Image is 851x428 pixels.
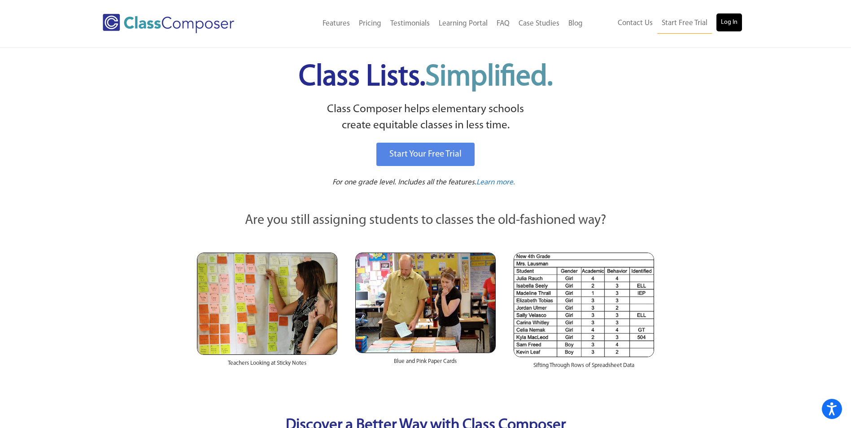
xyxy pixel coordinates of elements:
div: Blue and Pink Paper Cards [355,353,496,375]
nav: Header Menu [271,14,587,34]
img: Blue and Pink Paper Cards [355,253,496,353]
span: For one grade level. Includes all the features. [332,179,476,186]
span: Class Lists. [299,63,553,92]
span: Simplified. [425,63,553,92]
nav: Header Menu [587,13,742,34]
a: FAQ [492,14,514,34]
a: Log In [716,13,742,31]
a: Start Your Free Trial [376,143,475,166]
a: Learning Portal [434,14,492,34]
a: Start Free Trial [657,13,712,34]
a: Learn more. [476,177,515,188]
p: Class Composer helps elementary schools create equitable classes in less time. [196,101,656,134]
img: Class Composer [103,14,234,33]
div: Teachers Looking at Sticky Notes [197,355,337,376]
a: Blog [564,14,587,34]
a: Contact Us [613,13,657,33]
a: Case Studies [514,14,564,34]
a: Testimonials [386,14,434,34]
a: Pricing [354,14,386,34]
span: Start Your Free Trial [389,150,462,159]
img: Spreadsheets [514,253,654,357]
a: Features [318,14,354,34]
p: Are you still assigning students to classes the old-fashioned way? [197,211,655,231]
img: Teachers Looking at Sticky Notes [197,253,337,355]
span: Learn more. [476,179,515,186]
div: Sifting Through Rows of Spreadsheet Data [514,357,654,379]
